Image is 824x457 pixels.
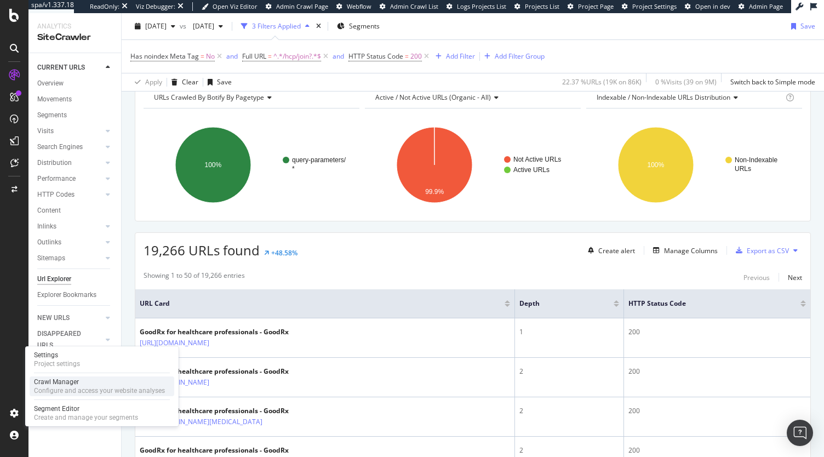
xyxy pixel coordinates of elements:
[365,117,578,213] svg: A chart.
[217,77,232,87] div: Save
[140,445,289,455] div: GoodRx for healthcare professionals - GoodRx
[513,166,550,174] text: Active URLs
[37,31,112,44] div: SiteCrawler
[685,2,730,11] a: Open in dev
[34,378,165,386] div: Crawl Manager
[583,242,635,259] button: Create alert
[380,2,438,11] a: Admin Crawl List
[202,2,257,11] a: Open Viz Editor
[336,2,371,11] a: Webflow
[37,289,113,301] a: Explorer Bookmarks
[513,156,561,163] text: Not Active URLs
[747,246,789,255] div: Export as CSV
[37,328,102,351] a: DISAPPEARED URLS
[788,273,802,282] div: Next
[37,125,54,137] div: Visits
[37,253,65,264] div: Sitemaps
[735,156,777,164] text: Non-Indexable
[37,157,72,169] div: Distribution
[586,117,799,213] svg: A chart.
[37,78,113,89] a: Overview
[213,2,257,10] span: Open Viz Editor
[140,327,289,337] div: GoodRx for healthcare professionals - GoodRx
[800,21,815,31] div: Save
[180,21,188,31] span: vs
[628,445,806,455] div: 200
[152,89,350,106] h4: URLs Crawled By Botify By pagetype
[144,271,245,284] div: Showing 1 to 50 of 19,266 entries
[30,350,174,369] a: SettingsProject settings
[268,52,272,61] span: =
[37,221,102,232] a: Inlinks
[271,248,297,258] div: +48.58%
[632,2,677,10] span: Project Settings
[519,327,619,337] div: 1
[749,2,783,10] span: Admin Page
[649,244,718,257] button: Manage Columns
[130,52,199,61] span: Has noindex Meta Tag
[37,141,102,153] a: Search Engines
[519,406,619,416] div: 2
[34,351,80,359] div: Settings
[266,2,328,11] a: Admin Crawl Page
[37,253,102,264] a: Sitemaps
[37,94,113,105] a: Movements
[130,18,180,35] button: [DATE]
[457,2,506,10] span: Logs Projects List
[726,73,815,91] button: Switch back to Simple mode
[37,205,61,216] div: Content
[598,246,635,255] div: Create alert
[188,18,227,35] button: [DATE]
[34,404,138,413] div: Segment Editor
[292,156,346,164] text: query-parameters/
[348,52,403,61] span: HTTP Status Code
[276,2,328,10] span: Admin Crawl Page
[167,73,198,91] button: Clear
[664,246,718,255] div: Manage Columns
[519,445,619,455] div: 2
[37,94,72,105] div: Movements
[140,338,209,349] a: [URL][DOMAIN_NAME]
[273,49,321,64] span: ^.*/hcp/join?.*$
[37,312,70,324] div: NEW URLS
[37,312,102,324] a: NEW URLS
[568,2,614,11] a: Project Page
[37,189,102,201] a: HTTP Codes
[144,117,357,213] div: A chart.
[314,21,323,32] div: times
[37,78,64,89] div: Overview
[743,273,770,282] div: Previous
[347,2,371,10] span: Webflow
[37,157,102,169] a: Distribution
[655,77,717,87] div: 0 % Visits ( 39 on 9M )
[446,52,475,61] div: Add Filter
[743,271,770,284] button: Previous
[37,173,76,185] div: Performance
[519,299,597,309] span: Depth
[37,125,102,137] a: Visits
[578,2,614,10] span: Project Page
[739,2,783,11] a: Admin Page
[37,328,93,351] div: DISAPPEARED URLS
[188,21,214,31] span: 2025 Aug. 22nd
[30,403,174,423] a: Segment EditorCreate and manage your segments
[182,77,198,87] div: Clear
[37,189,75,201] div: HTTP Codes
[206,49,215,64] span: No
[140,416,262,427] a: [URL][DOMAIN_NAME][MEDICAL_DATA]
[405,52,409,61] span: =
[144,241,260,259] span: 19,266 URLs found
[495,52,545,61] div: Add Filter Group
[145,77,162,87] div: Apply
[140,299,502,309] span: URL Card
[333,52,344,61] div: and
[628,406,806,416] div: 200
[37,273,113,285] a: Url Explorer
[37,173,102,185] a: Performance
[628,327,806,337] div: 200
[788,271,802,284] button: Next
[37,205,113,216] a: Content
[37,221,56,232] div: Inlinks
